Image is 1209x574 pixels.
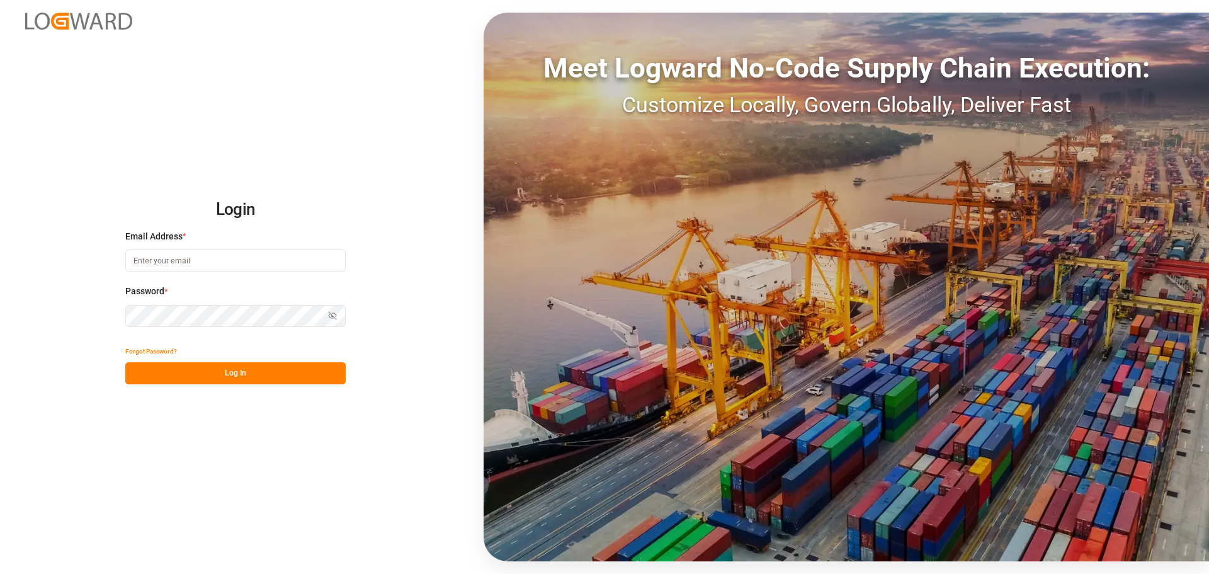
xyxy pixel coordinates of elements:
[484,47,1209,89] div: Meet Logward No-Code Supply Chain Execution:
[125,340,177,362] button: Forgot Password?
[125,362,346,384] button: Log In
[125,230,183,243] span: Email Address
[25,13,132,30] img: Logward_new_orange.png
[484,89,1209,121] div: Customize Locally, Govern Globally, Deliver Fast
[125,250,346,272] input: Enter your email
[125,190,346,230] h2: Login
[125,285,164,298] span: Password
